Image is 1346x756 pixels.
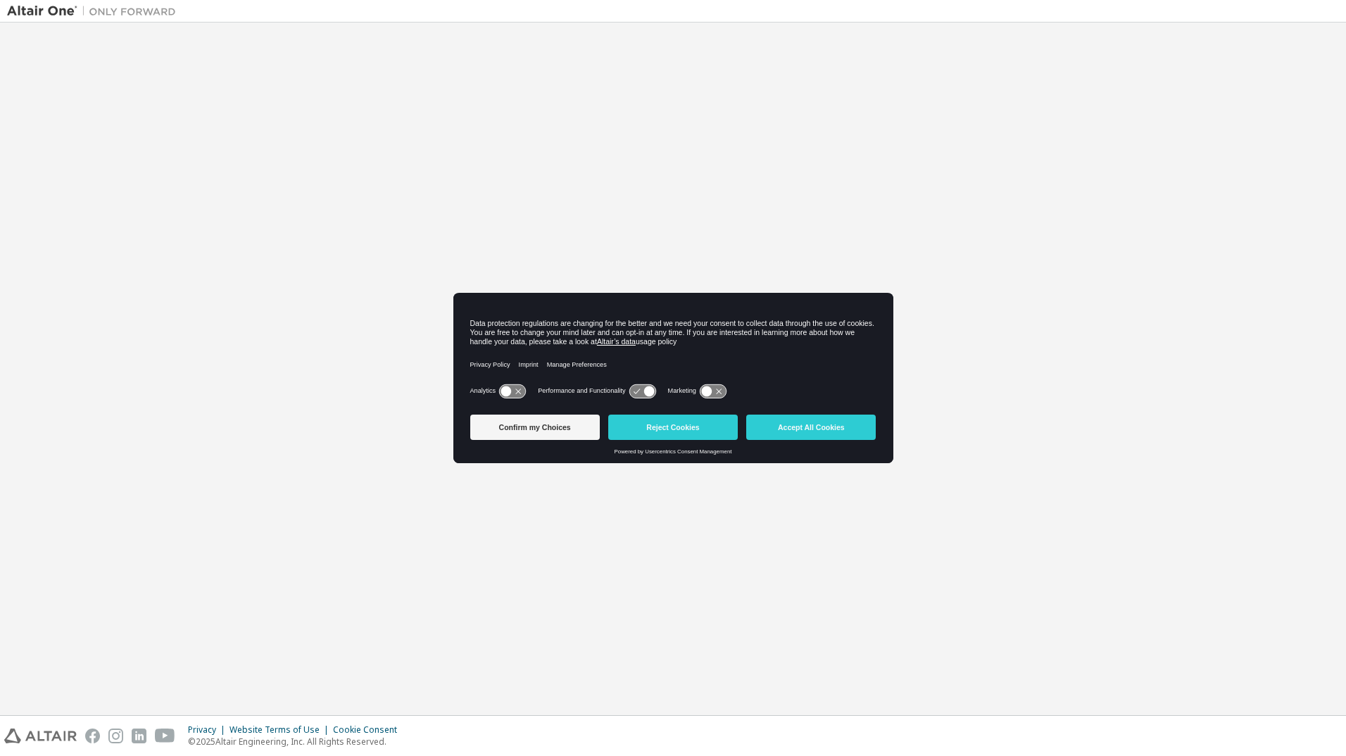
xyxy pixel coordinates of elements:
div: Website Terms of Use [229,724,333,736]
img: linkedin.svg [132,729,146,743]
div: Privacy [188,724,229,736]
div: Cookie Consent [333,724,405,736]
img: altair_logo.svg [4,729,77,743]
img: youtube.svg [155,729,175,743]
img: instagram.svg [108,729,123,743]
p: © 2025 Altair Engineering, Inc. All Rights Reserved. [188,736,405,748]
img: facebook.svg [85,729,100,743]
img: Altair One [7,4,183,18]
